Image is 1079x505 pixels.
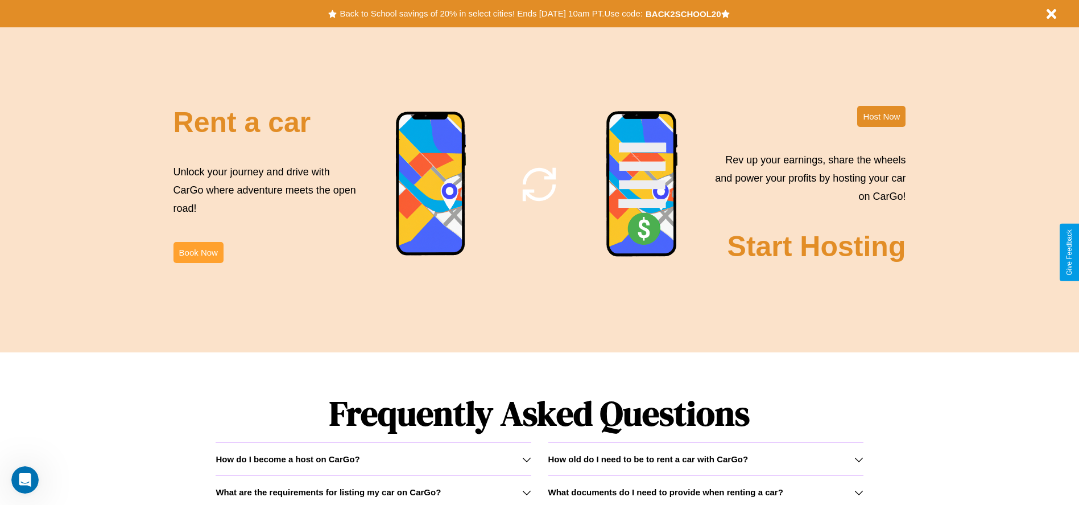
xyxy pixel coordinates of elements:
[727,230,906,263] h2: Start Hosting
[216,384,863,442] h1: Frequently Asked Questions
[337,6,645,22] button: Back to School savings of 20% in select cities! Ends [DATE] 10am PT.Use code:
[11,466,39,494] iframe: Intercom live chat
[606,110,679,258] img: phone
[216,487,441,497] h3: What are the requirements for listing my car on CarGo?
[708,151,906,206] p: Rev up your earnings, share the wheels and power your profits by hosting your car on CarGo!
[548,454,749,464] h3: How old do I need to be to rent a car with CarGo?
[646,9,721,19] b: BACK2SCHOOL20
[857,106,906,127] button: Host Now
[395,111,467,257] img: phone
[173,163,360,218] p: Unlock your journey and drive with CarGo where adventure meets the open road!
[548,487,783,497] h3: What documents do I need to provide when renting a car?
[173,242,224,263] button: Book Now
[173,106,311,139] h2: Rent a car
[1065,229,1073,276] div: Give Feedback
[216,454,359,464] h3: How do I become a host on CarGo?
